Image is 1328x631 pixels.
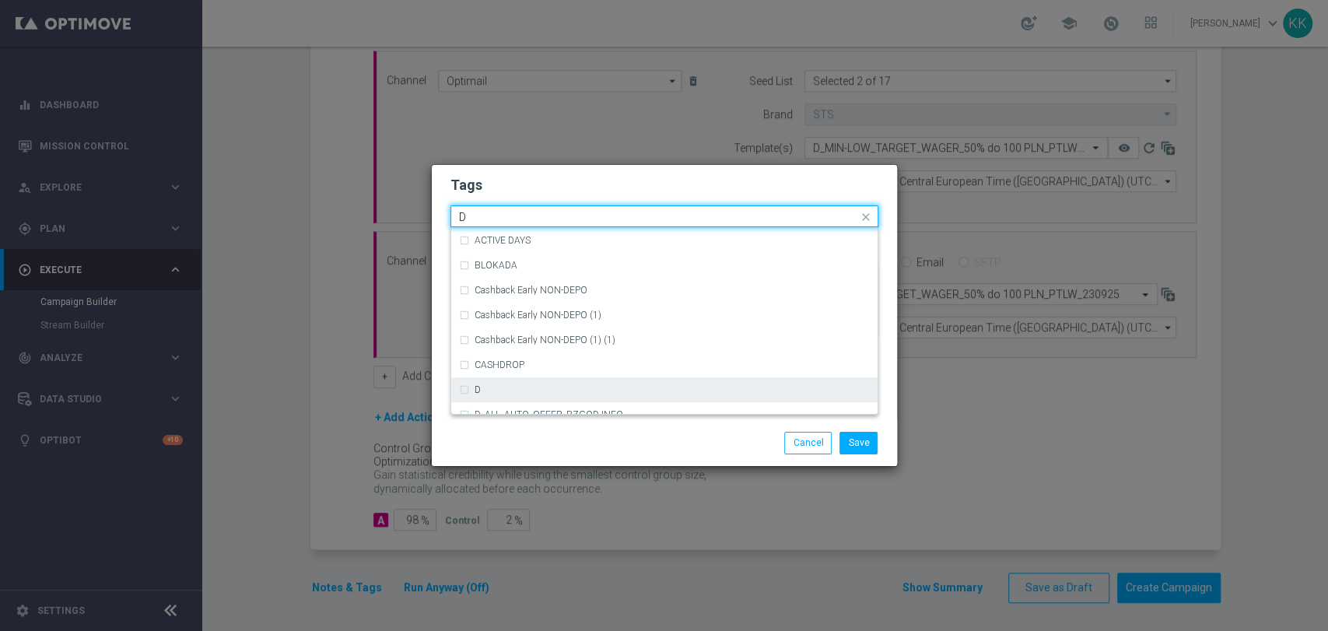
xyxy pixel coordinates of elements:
div: BLOKADA [459,253,870,278]
div: Cashback Early NON-DEPO (1) (1) [459,328,870,352]
label: BLOKADA [475,261,517,270]
label: Cashback Early NON-DEPO [475,286,587,295]
div: D_ALL_AUTO_OFFER_BZGOD INFO [459,402,870,427]
div: CASHDROP [459,352,870,377]
div: Cashback Early NON-DEPO (1) [459,303,870,328]
label: ACTIVE DAYS [475,236,531,245]
label: Cashback Early NON-DEPO (1) [475,310,601,320]
label: D [475,385,481,394]
label: Cashback Early NON-DEPO (1) (1) [475,335,615,345]
button: Save [839,432,878,454]
h2: Tags [450,176,878,195]
label: CASHDROP [475,360,524,370]
ng-dropdown-panel: Options list [450,227,878,415]
label: D_ALL_AUTO_OFFER_BZGOD INFO [475,410,623,419]
div: D [459,377,870,402]
div: Cashback Early NON-DEPO [459,278,870,303]
button: Cancel [784,432,832,454]
div: ACTIVE DAYS [459,228,870,253]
